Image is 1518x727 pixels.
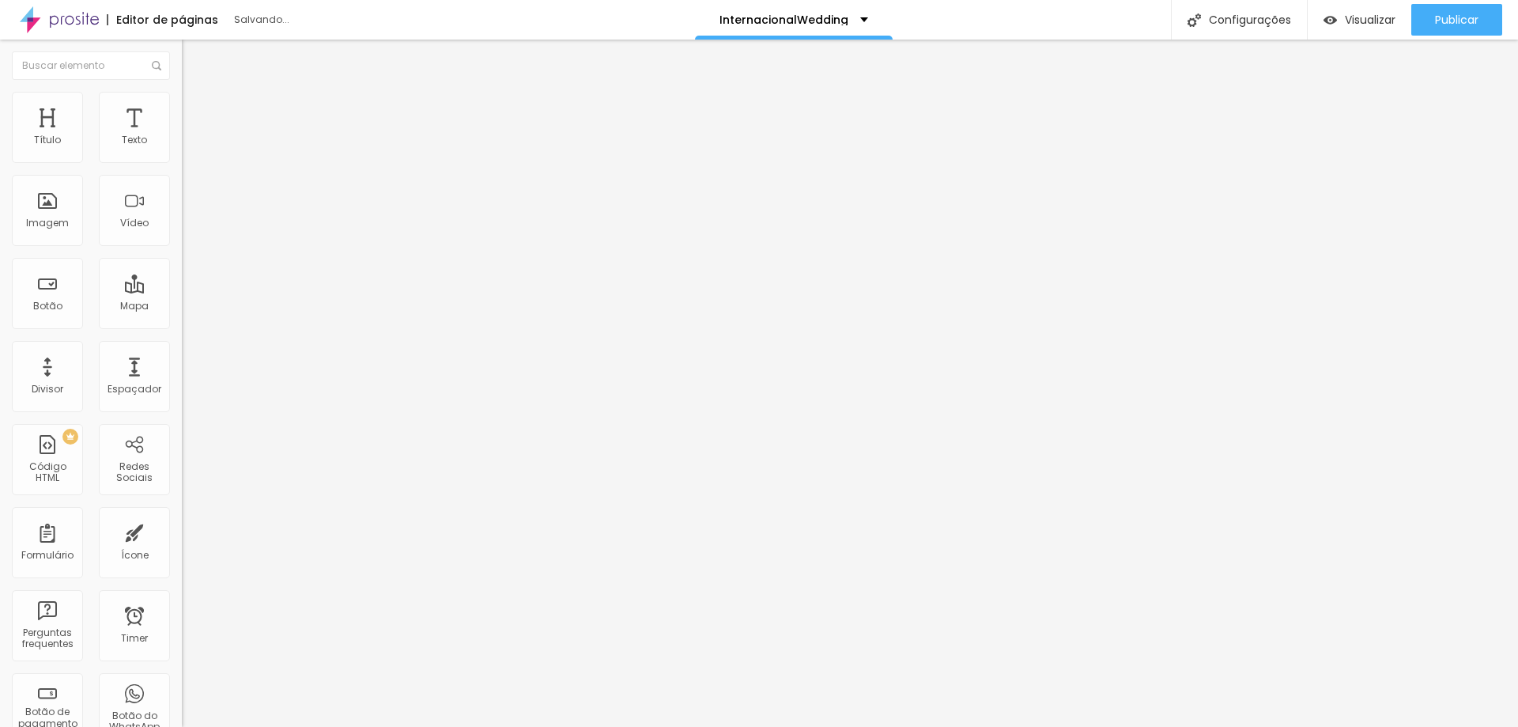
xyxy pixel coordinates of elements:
[234,15,416,25] div: Salvando...
[16,461,78,484] div: Código HTML
[152,61,161,70] img: Icone
[33,301,62,312] div: Botão
[121,550,149,561] div: Ícone
[32,384,63,395] div: Divisor
[120,218,149,229] div: Vídeo
[120,301,149,312] div: Mapa
[107,14,218,25] div: Editor de páginas
[1308,4,1411,36] button: Visualizar
[21,550,74,561] div: Formulário
[12,51,170,80] input: Buscar elemento
[1188,13,1201,27] img: Icone
[1345,13,1395,26] span: Visualizar
[1435,13,1478,26] span: Publicar
[1324,13,1337,27] img: view-1.svg
[719,14,848,25] p: InternacionalWedding
[34,134,61,146] div: Título
[26,218,69,229] div: Imagem
[16,627,78,650] div: Perguntas frequentes
[108,384,161,395] div: Espaçador
[1411,4,1502,36] button: Publicar
[103,461,165,484] div: Redes Sociais
[121,633,148,644] div: Timer
[122,134,147,146] div: Texto
[182,40,1518,727] iframe: Editor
